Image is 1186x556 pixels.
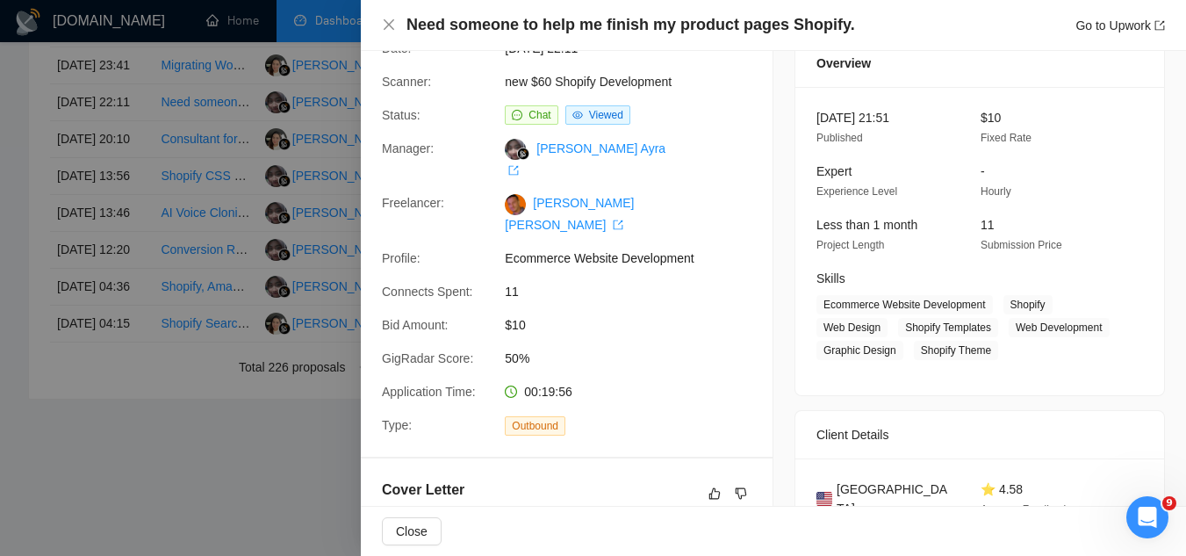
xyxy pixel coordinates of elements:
button: like [704,483,725,504]
a: Go to Upworkexport [1075,18,1165,32]
span: [GEOGRAPHIC_DATA] [837,480,952,518]
a: new $60 Shopify Development [505,75,672,89]
img: c1WWgwmaGevJdZ-l_Vf-CmXdbmQwVpuCq4Thkz8toRvCgf_hjs15DDqs-87B3E-w26 [505,194,526,215]
span: Manager: [382,141,434,155]
a: [PERSON_NAME] Ayra export [505,141,665,177]
span: 11 [981,218,995,232]
span: - [981,164,985,178]
iframe: Intercom live chat [1126,496,1168,538]
span: Web Design [816,318,888,337]
span: Web Development [1009,318,1110,337]
span: Average Feedback [981,503,1069,516]
span: Application Time: [382,385,476,399]
span: Connects Spent: [382,285,473,299]
a: [PERSON_NAME] [PERSON_NAME] export [505,196,634,231]
span: Hourly [981,185,1011,198]
span: Shopify Theme [914,341,999,360]
span: Outbound [505,416,565,436]
button: Close [382,517,442,545]
span: Chat [528,109,550,121]
div: Client Details [816,411,1143,459]
span: Less than 1 month [816,218,917,232]
span: 50% [505,349,768,368]
span: Ecommerce Website Development [505,249,768,268]
span: Project Length [816,239,884,251]
button: dislike [730,483,751,504]
span: $10 [505,315,768,335]
span: Profile: [382,251,420,265]
img: 🇺🇸 [816,489,832,509]
button: Close [382,18,396,32]
span: Experience Level [816,185,897,198]
span: Bid Amount: [382,318,449,332]
span: Submission Price [981,239,1062,251]
span: Fixed Rate [981,132,1031,144]
span: Graphic Design [816,341,903,360]
span: Close [396,522,428,541]
span: close [382,18,396,32]
span: Status: [382,108,420,122]
span: message [512,110,522,120]
span: 11 [505,282,768,301]
span: Expert [816,164,852,178]
span: clock-circle [505,386,517,398]
span: eye [572,110,583,120]
span: $10 [981,111,1001,125]
span: Published [816,132,863,144]
span: Scanner: [382,75,431,89]
img: gigradar-bm.png [517,148,529,160]
span: [DATE] 21:51 [816,111,889,125]
span: export [613,220,623,230]
span: Type: [382,418,412,432]
span: dislike [735,487,747,501]
span: Freelancer: [382,196,444,210]
span: export [508,165,519,176]
h5: Cover Letter [382,480,464,501]
span: GigRadar Score: [382,351,473,365]
span: Ecommerce Website Development [816,295,993,314]
span: like [708,487,721,501]
span: Overview [816,54,871,73]
h4: Need someone to help me finish my product pages Shopify. [406,14,855,36]
span: Shopify Templates [898,318,998,337]
span: ⭐ 4.58 [981,482,1023,496]
span: 9 [1162,496,1176,510]
span: Skills [816,271,845,285]
span: Shopify [1003,295,1053,314]
span: Viewed [589,109,623,121]
span: export [1154,20,1165,31]
span: 00:19:56 [524,385,572,399]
